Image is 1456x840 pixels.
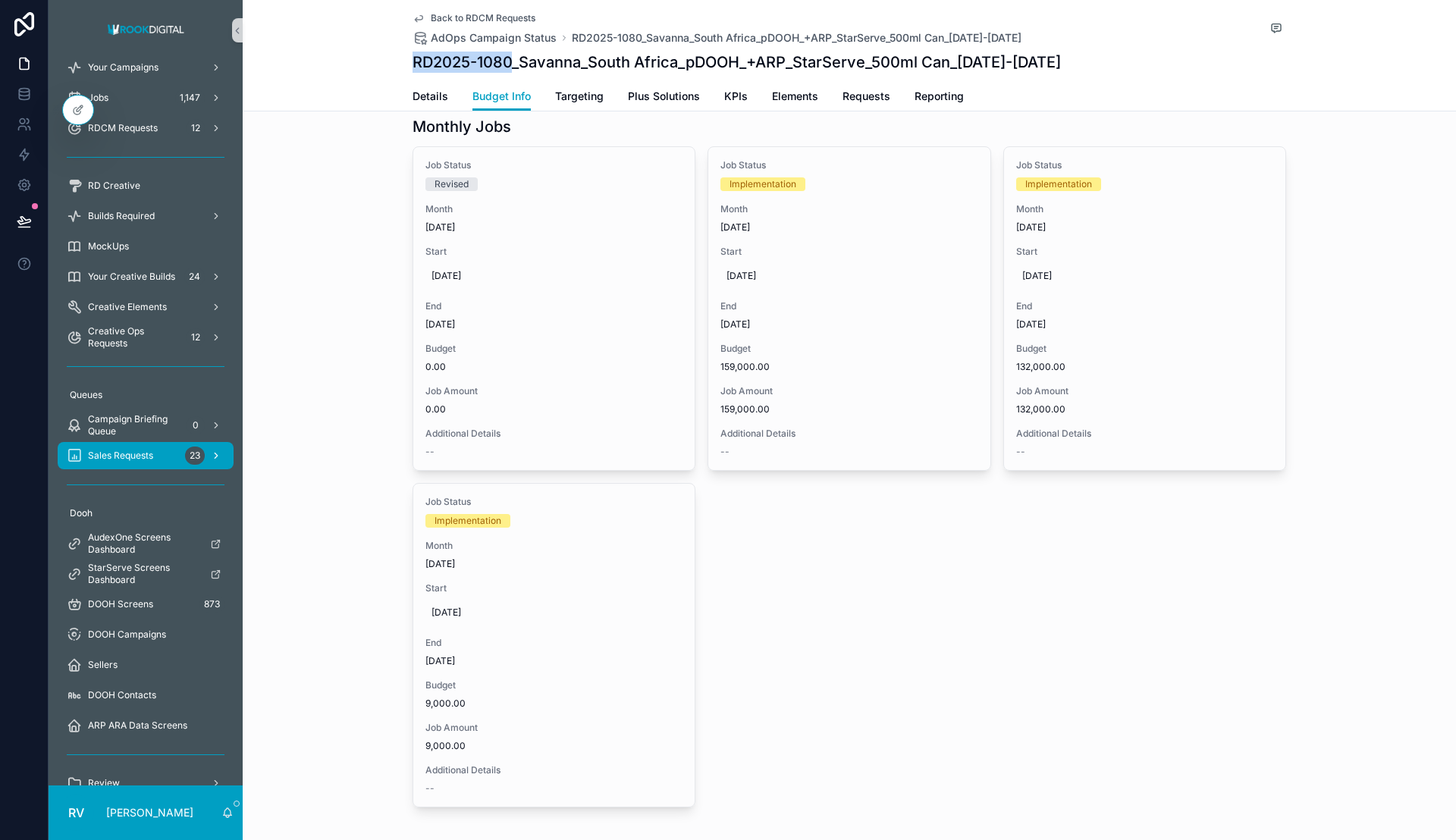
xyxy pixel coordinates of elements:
span: Job Status [720,159,977,171]
div: Implementation [730,177,796,191]
span: Your Creative Builds [88,271,175,283]
span: Start [425,582,682,594]
span: 132,000.00 [1016,403,1273,415]
div: Revised [435,177,469,191]
span: [DATE] [720,318,977,331]
span: 9,000.00 [425,697,682,710]
a: Jobs1,147 [58,84,234,111]
span: Job Status [425,159,682,171]
span: MockUps [88,240,129,252]
span: DOOH Screens [88,598,153,610]
span: -- [425,446,435,458]
span: Budget Info [472,89,531,104]
div: 12 [187,328,205,346]
div: 24 [184,268,205,286]
a: Your Campaigns [58,54,234,81]
span: 132,000.00 [1016,361,1273,373]
span: Job Amount [720,385,977,397]
span: Budget [425,679,682,691]
a: RD Creative [58,172,234,199]
a: Targeting [555,83,604,113]
a: Sales Requests23 [58,442,234,469]
span: KPIs [724,89,748,104]
a: Sellers [58,651,234,679]
h1: RD2025-1080_Savanna_South Africa_pDOOH_+ARP_StarServe_500ml Can_[DATE]-[DATE] [413,52,1061,73]
a: Job StatusRevisedMonth[DATE]Start[DATE]End[DATE]Budget0.00Job Amount0.00Additional Details-- [413,146,695,471]
span: Campaign Briefing Queue [88,413,180,437]
span: Sellers [88,659,118,671]
span: Queues [70,389,102,401]
span: -- [1016,446,1025,458]
span: Start [1016,246,1273,258]
span: RDCM Requests [88,122,158,134]
span: [DATE] [425,655,682,667]
span: Job Status [425,496,682,508]
span: -- [425,782,435,795]
a: Campaign Briefing Queue0 [58,412,234,439]
span: [DATE] [431,270,676,282]
a: Back to RDCM Requests [413,12,535,24]
span: Month [425,540,682,552]
a: DOOH Campaigns [58,621,234,648]
span: Budget [720,343,977,355]
a: StarServe Screens Dashboard [58,560,234,588]
span: Month [425,203,682,215]
span: Additional Details [1016,428,1273,440]
span: Additional Details [425,764,682,776]
span: 159,000.00 [720,403,977,415]
span: StarServe Screens Dashboard [88,562,198,586]
a: Job StatusImplementationMonth[DATE]Start[DATE]End[DATE]Budget132,000.00Job Amount132,000.00Additi... [1003,146,1286,471]
span: Month [1016,203,1273,215]
a: RDCM Requests12 [58,114,234,142]
a: Elements [772,83,818,113]
span: Job Status [1016,159,1273,171]
span: 0.00 [425,361,682,373]
a: Plus Solutions [628,83,700,113]
span: Job Amount [1016,385,1273,397]
a: Your Creative Builds24 [58,263,234,290]
span: [DATE] [1016,221,1273,234]
span: Targeting [555,89,604,104]
a: Reporting [915,83,964,113]
span: Job Amount [425,722,682,734]
span: Dooh [70,507,93,519]
span: Back to RDCM Requests [431,12,535,24]
span: Month [720,203,977,215]
span: Start [425,246,682,258]
a: Creative Elements [58,293,234,321]
span: Details [413,89,448,104]
a: Review [58,769,234,797]
a: DOOH Screens873 [58,591,234,618]
a: ARP ARA Data Screens [58,712,234,739]
a: Job StatusImplementationMonth[DATE]Start[DATE]End[DATE]Budget159,000.00Job Amount159,000.00Additi... [708,146,990,471]
span: Your Campaigns [88,61,158,74]
a: Queues [58,381,234,409]
span: Additional Details [425,428,682,440]
a: MockUps [58,233,234,260]
span: 159,000.00 [720,361,977,373]
span: [DATE] [726,270,971,282]
span: Plus Solutions [628,89,700,104]
span: End [425,300,682,312]
h1: Monthly Jobs [413,116,511,137]
a: Builds Required [58,202,234,230]
span: AdOps Campaign Status [431,30,557,45]
span: Start [720,246,977,258]
span: [DATE] [1016,318,1273,331]
a: Job StatusImplementationMonth[DATE]Start[DATE]End[DATE]Budget9,000.00Job Amount9,000.00Additional... [413,483,695,807]
span: DOOH Contacts [88,689,156,701]
span: Additional Details [720,428,977,440]
div: Implementation [1025,177,1092,191]
span: DOOH Campaigns [88,628,166,641]
span: Builds Required [88,210,155,222]
div: 873 [199,595,224,613]
span: [DATE] [1022,270,1267,282]
p: [PERSON_NAME] [106,805,193,820]
span: [DATE] [425,558,682,570]
span: Review [88,777,120,789]
span: ARP ARA Data Screens [88,719,187,732]
div: 0 [187,416,205,434]
span: [DATE] [431,606,676,619]
span: End [425,637,682,649]
span: Reporting [915,89,964,104]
